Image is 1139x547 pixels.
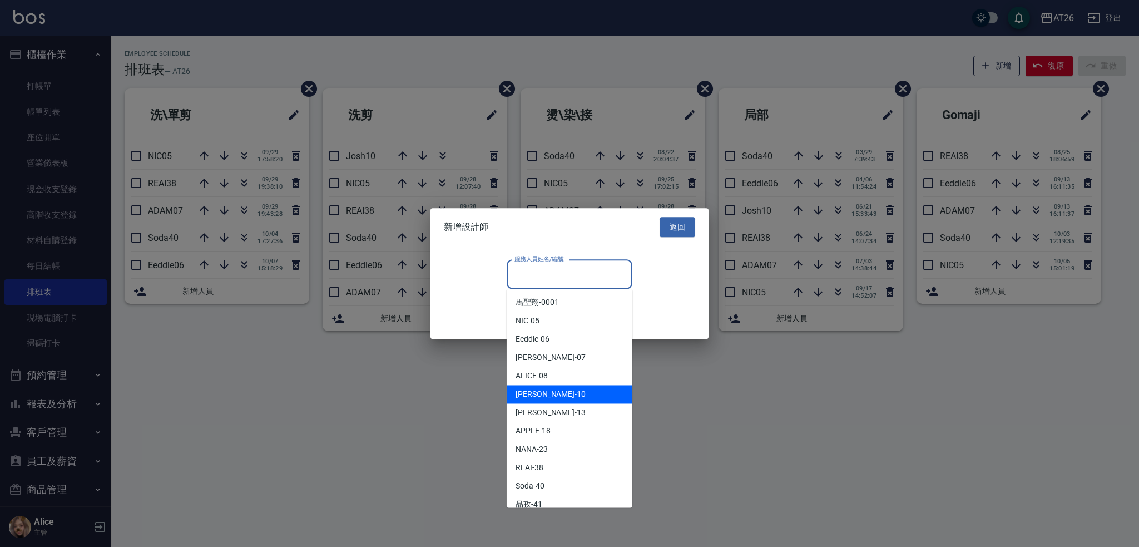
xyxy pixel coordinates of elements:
span: NIC -05 [516,315,539,327]
label: 服務人員姓名/編號 [514,254,563,263]
span: APPLE -18 [516,425,551,437]
span: NANA -23 [516,443,548,455]
span: Soda -40 [516,480,544,492]
span: 品孜 -41 [516,499,542,510]
span: 馬聖翔 -0001 [516,297,559,308]
span: 新增設計師 [444,221,488,233]
span: [PERSON_NAME] -13 [516,407,586,418]
button: 返回 [660,217,695,238]
span: [PERSON_NAME] -07 [516,352,586,363]
span: Eeddie -06 [516,333,549,345]
span: [PERSON_NAME] -10 [516,388,586,400]
span: ALICE -08 [516,370,548,382]
span: REAI -38 [516,462,543,474]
